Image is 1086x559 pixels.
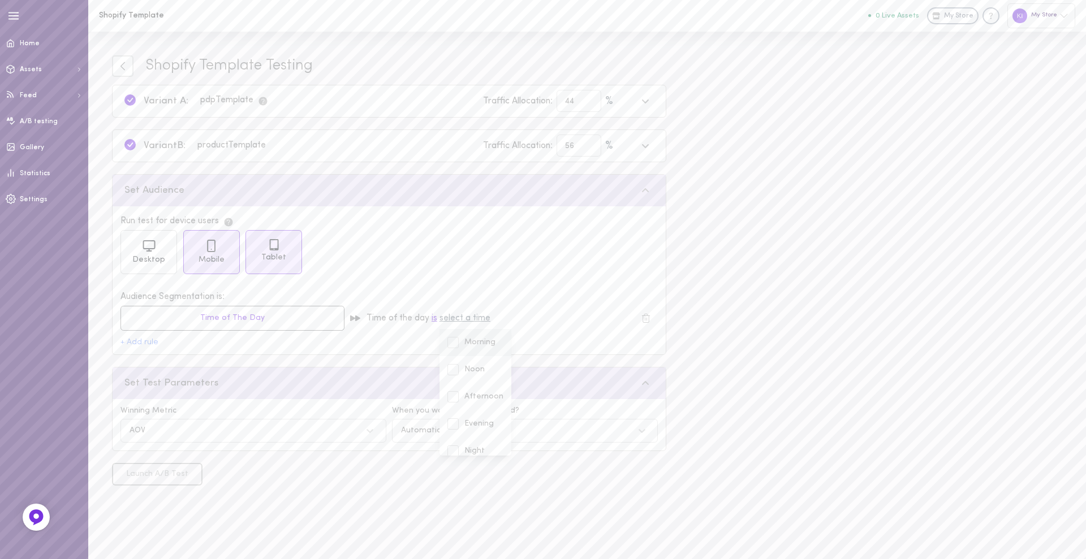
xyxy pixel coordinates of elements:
div: Run test for device users [120,214,658,228]
span: select a time [439,314,490,323]
div: pdp Template [200,96,269,107]
div: Knowledge center [982,7,999,24]
div: When you want your test to end? [392,407,658,415]
span: Home [20,40,40,47]
div: Evening [464,420,494,428]
div: Time of the day [367,311,635,326]
span: Statistics [20,170,50,177]
div: Automatically [401,427,453,435]
span: Tablet [254,252,294,263]
div: Afternoon [464,393,503,401]
div: is [432,311,437,326]
div: Winning Metric [120,407,386,415]
div: Audience Segmentation is: [120,290,658,304]
span: Assets [20,66,42,73]
button: + Add rule [120,339,158,346]
span: Feed [20,92,37,99]
span: % [605,93,613,109]
div: product Template [197,141,479,151]
span: My Store [944,11,973,21]
div: AOV [130,427,145,435]
div: Variant B : [144,141,186,151]
span: Settings [20,196,48,203]
span: Gallery [20,144,44,151]
span: % [605,138,613,154]
div: Night [464,447,485,455]
div: Traffic Allocation: [479,94,557,109]
span: A/B testing [20,118,58,125]
button: 0 Live Assets [868,12,919,19]
span: Select the devices you want your template to be optimized for. This ensures the design looks grea... [223,216,234,226]
span: Mobile [192,254,231,266]
a: My Store [927,7,979,24]
div: Morning [464,339,495,346]
div: Set Audience [124,184,637,198]
div: Variant A: [144,96,188,106]
span: This is the template currently used on your Shopify store [257,96,269,105]
h1: Shopify Template [99,11,286,20]
div: Shopify Template Testing [145,57,313,75]
div: Traffic Allocation: [479,139,557,153]
div: Noon [464,366,485,374]
button: Launch A/B Test [112,463,202,486]
a: 0 Live Assets [868,12,927,20]
div: Set Test Parameters [124,376,637,391]
button: Time of The Day [120,306,344,331]
div: My Store [1007,3,1075,28]
img: Feedback Button [28,509,45,526]
span: Desktop [129,254,169,266]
